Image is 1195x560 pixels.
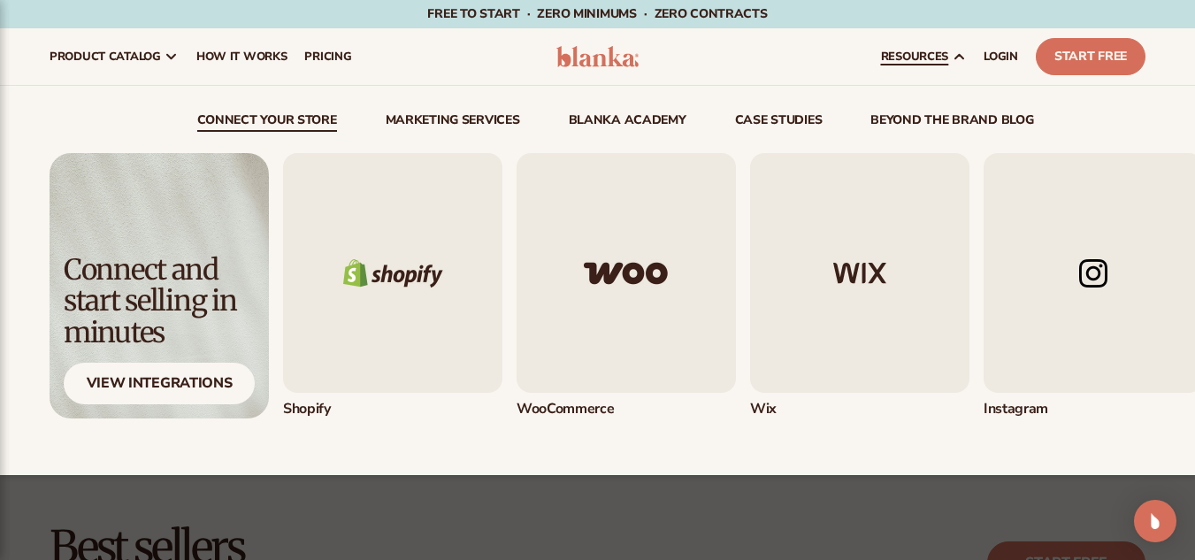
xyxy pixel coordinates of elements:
div: 3 / 5 [750,153,969,418]
div: Shopify [283,400,502,418]
span: pricing [304,50,351,64]
div: WooCommerce [517,400,736,418]
span: Free to start · ZERO minimums · ZERO contracts [427,5,767,22]
div: Open Intercom Messenger [1134,500,1176,542]
a: Light background with shadow. Connect and start selling in minutes View Integrations [50,153,269,418]
a: Marketing services [386,114,520,132]
span: resources [881,50,948,64]
span: LOGIN [984,50,1018,64]
div: 1 / 5 [283,153,502,418]
a: Wix logo. Wix [750,153,969,418]
div: 2 / 5 [517,153,736,418]
a: connect your store [197,114,337,132]
a: Woo commerce logo. WooCommerce [517,153,736,418]
a: product catalog [41,28,188,85]
img: Light background with shadow. [50,153,269,418]
img: logo [556,46,640,67]
div: Wix [750,400,969,418]
div: View Integrations [64,363,255,404]
a: case studies [735,114,823,132]
a: How It Works [188,28,296,85]
img: Shopify logo. [283,153,502,393]
a: Shopify logo. Shopify [283,153,502,418]
img: Woo commerce logo. [517,153,736,393]
a: resources [872,28,975,85]
a: LOGIN [975,28,1027,85]
div: Connect and start selling in minutes [64,255,255,349]
a: Blanka Academy [569,114,686,132]
img: Wix logo. [750,153,969,393]
a: Start Free [1036,38,1145,75]
a: beyond the brand blog [870,114,1033,132]
a: pricing [295,28,360,85]
span: How It Works [196,50,287,64]
span: product catalog [50,50,161,64]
